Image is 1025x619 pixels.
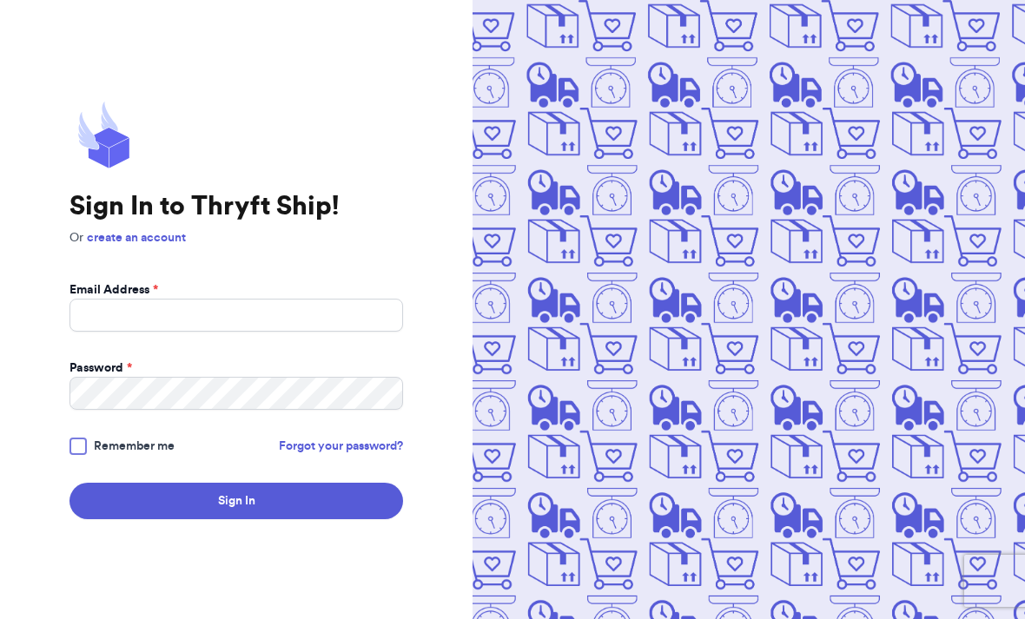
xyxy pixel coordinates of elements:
[94,438,175,455] span: Remember me
[87,232,186,244] a: create an account
[69,229,403,247] p: Or
[69,483,403,519] button: Sign In
[69,359,132,377] label: Password
[69,281,158,299] label: Email Address
[69,191,403,222] h1: Sign In to Thryft Ship!
[279,438,403,455] a: Forgot your password?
